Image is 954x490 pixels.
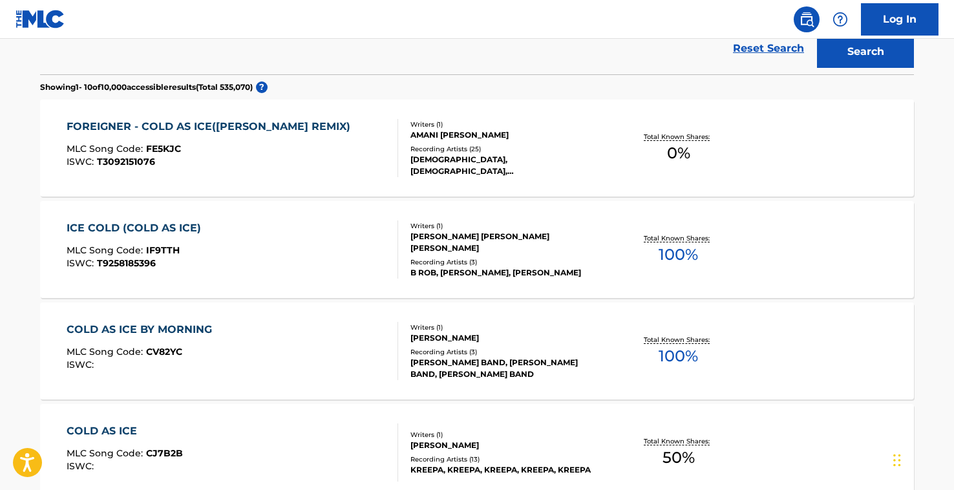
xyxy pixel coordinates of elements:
[256,81,268,93] span: ?
[644,233,713,243] p: Total Known Shares:
[410,120,606,129] div: Writers ( 1 )
[410,464,606,476] div: KREEPA, KREEPA, KREEPA, KREEPA, KREEPA
[659,345,698,368] span: 100 %
[146,447,183,459] span: CJ7B2B
[410,440,606,451] div: [PERSON_NAME]
[410,323,606,332] div: Writers ( 1 )
[667,142,690,165] span: 0 %
[827,6,853,32] div: Help
[794,6,820,32] a: Public Search
[799,12,814,27] img: search
[97,156,155,167] span: T3092151076
[146,244,180,256] span: IF9TTH
[410,129,606,141] div: AMANI [PERSON_NAME]
[817,36,914,68] button: Search
[410,267,606,279] div: B ROB, [PERSON_NAME], [PERSON_NAME]
[67,346,146,357] span: MLC Song Code :
[893,441,901,480] div: Drag
[410,221,606,231] div: Writers ( 1 )
[67,423,183,439] div: COLD AS ICE
[410,257,606,267] div: Recording Artists ( 3 )
[40,81,253,93] p: Showing 1 - 10 of 10,000 accessible results (Total 535,070 )
[832,12,848,27] img: help
[662,446,695,469] span: 50 %
[889,428,954,490] iframe: Chat Widget
[40,100,914,197] a: FOREIGNER - COLD AS ICE([PERSON_NAME] REMIX)MLC Song Code:FE5KJCISWC:T3092151076Writers (1)AMANI ...
[644,335,713,345] p: Total Known Shares:
[410,357,606,380] div: [PERSON_NAME] BAND, [PERSON_NAME] BAND, [PERSON_NAME] BAND
[67,447,146,459] span: MLC Song Code :
[67,359,97,370] span: ISWC :
[97,257,156,269] span: T9258185396
[40,303,914,399] a: COLD AS ICE BY MORNINGMLC Song Code:CV82YCISWC:Writers (1)[PERSON_NAME]Recording Artists (3)[PERS...
[67,119,357,134] div: FOREIGNER - COLD AS ICE([PERSON_NAME] REMIX)
[410,154,606,177] div: [DEMOGRAPHIC_DATA], [DEMOGRAPHIC_DATA], [DEMOGRAPHIC_DATA], [DEMOGRAPHIC_DATA], [DEMOGRAPHIC_DATA]
[67,220,207,236] div: ICE COLD (COLD AS ICE)
[67,156,97,167] span: ISWC :
[410,430,606,440] div: Writers ( 1 )
[410,454,606,464] div: Recording Artists ( 13 )
[67,460,97,472] span: ISWC :
[67,322,218,337] div: COLD AS ICE BY MORNING
[410,231,606,254] div: [PERSON_NAME] [PERSON_NAME] [PERSON_NAME]
[67,143,146,154] span: MLC Song Code :
[67,244,146,256] span: MLC Song Code :
[410,144,606,154] div: Recording Artists ( 25 )
[410,347,606,357] div: Recording Artists ( 3 )
[67,257,97,269] span: ISWC :
[146,346,182,357] span: CV82YC
[861,3,938,36] a: Log In
[146,143,181,154] span: FE5KJC
[644,132,713,142] p: Total Known Shares:
[40,201,914,298] a: ICE COLD (COLD AS ICE)MLC Song Code:IF9TTHISWC:T9258185396Writers (1)[PERSON_NAME] [PERSON_NAME] ...
[644,436,713,446] p: Total Known Shares:
[659,243,698,266] span: 100 %
[726,34,811,63] a: Reset Search
[410,332,606,344] div: [PERSON_NAME]
[16,10,65,28] img: MLC Logo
